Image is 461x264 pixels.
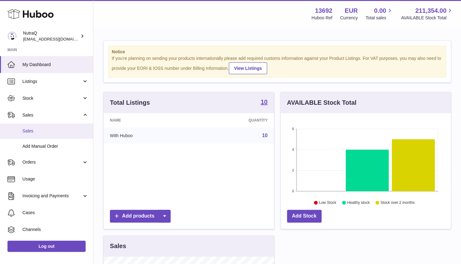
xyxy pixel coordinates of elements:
text: 2 [292,168,294,172]
span: Stock [22,95,82,101]
span: Cases [22,210,88,216]
th: Name [104,113,193,127]
strong: 13692 [315,7,332,15]
span: Total sales [365,15,393,21]
a: 0.00 Total sales [365,7,393,21]
a: View Listings [229,62,267,74]
span: Usage [22,176,88,182]
a: 10 [262,133,268,138]
span: AVAILABLE Stock Total [401,15,454,21]
span: 211,354.00 [415,7,446,15]
span: Channels [22,227,88,233]
div: If you're planning on sending your products internationally please add required customs informati... [112,55,443,74]
text: Low Stock [319,200,336,205]
span: Sales [22,128,88,134]
text: 6 [292,127,294,131]
text: Healthy stock [347,200,370,205]
span: Sales [22,112,82,118]
a: Log out [7,241,86,252]
span: Orders [22,159,82,165]
h3: Sales [110,242,126,250]
a: Add Stock [287,210,322,223]
strong: EUR [345,7,358,15]
span: My Dashboard [22,62,88,68]
h3: Total Listings [110,98,150,107]
span: Add Manual Order [22,143,88,149]
h3: AVAILABLE Stock Total [287,98,356,107]
td: With Huboo [104,127,193,144]
text: 0 [292,189,294,193]
div: Currency [340,15,358,21]
a: 10 [261,99,267,106]
div: Huboo Ref [312,15,332,21]
text: Stock over 2 months [380,200,414,205]
text: 4 [292,148,294,151]
a: Add products [110,210,171,223]
a: 211,354.00 AVAILABLE Stock Total [401,7,454,21]
div: NutraQ [23,30,79,42]
span: Listings [22,79,82,84]
strong: Notice [112,49,443,55]
th: Quantity [193,113,274,127]
span: Invoicing and Payments [22,193,82,199]
span: [EMAIL_ADDRESS][DOMAIN_NAME] [23,36,92,41]
img: log@nutraq.com [7,31,17,41]
strong: 10 [261,99,267,105]
span: 0.00 [374,7,386,15]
